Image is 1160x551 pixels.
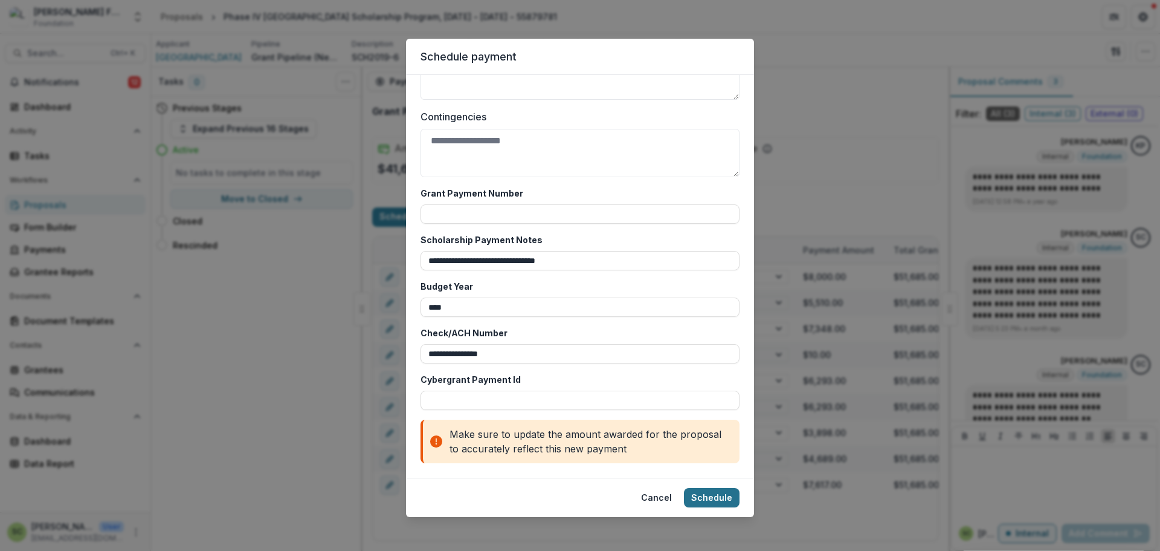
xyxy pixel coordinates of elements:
button: Cancel [634,488,679,507]
label: Contingencies [420,109,732,124]
header: Schedule payment [406,39,754,75]
label: Scholarship Payment Notes [420,233,732,246]
label: Cybergrant Payment Id [420,373,732,386]
label: Check/ACH Number [420,327,732,339]
label: Grant Payment Number [420,187,732,200]
button: Schedule [684,488,739,507]
div: Make sure to update the amount awarded for the proposal to accurately reflect this new payment [420,420,739,463]
label: Budget Year [420,280,732,293]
